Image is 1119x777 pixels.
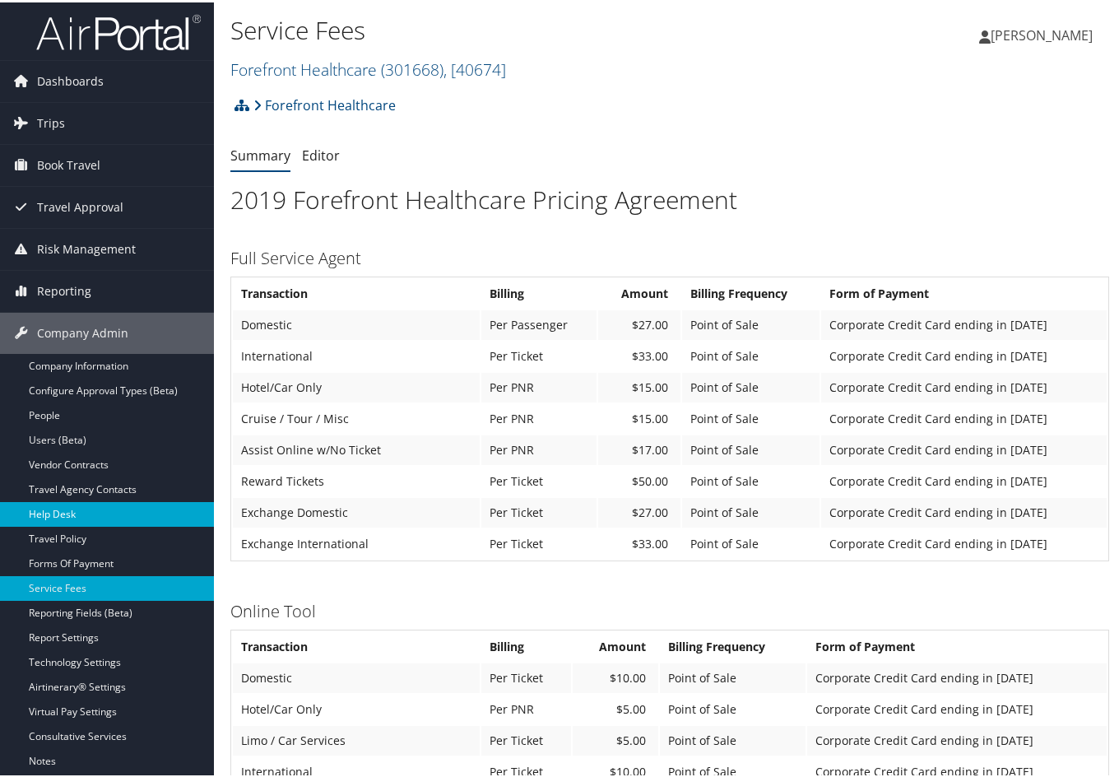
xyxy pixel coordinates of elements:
td: Reward Tickets [233,464,480,494]
th: Form of Payment [807,630,1107,659]
td: Point of Sale [682,339,820,369]
td: Per PNR [481,370,597,400]
td: Point of Sale [682,464,820,494]
td: Point of Sale [682,527,820,556]
td: Per Ticket [481,527,597,556]
a: Summary [230,144,290,162]
span: Risk Management [37,226,136,268]
td: $15.00 [598,402,680,431]
td: $33.00 [598,527,680,556]
span: Reporting [37,268,91,309]
th: Billing Frequency [682,277,820,306]
span: Book Travel [37,142,100,184]
td: Per Ticket [481,723,571,753]
td: $27.00 [598,496,680,525]
a: Forefront Healthcare [253,86,396,119]
th: Billing [481,277,597,306]
td: Corporate Credit Card ending in [DATE] [821,496,1107,525]
td: Corporate Credit Card ending in [DATE] [821,433,1107,463]
span: Travel Approval [37,184,123,226]
td: Assist Online w/No Ticket [233,433,480,463]
td: Corporate Credit Card ending in [DATE] [821,464,1107,494]
td: $15.00 [598,370,680,400]
td: Point of Sale [660,723,805,753]
span: , [ 40674 ] [443,56,506,78]
td: $50.00 [598,464,680,494]
td: Per Ticket [481,339,597,369]
span: Trips [37,100,65,142]
td: $5.00 [573,692,659,722]
td: International [233,339,480,369]
td: Per Ticket [481,464,597,494]
td: Per PNR [481,692,571,722]
td: Per Ticket [481,661,571,691]
td: $17.00 [598,433,680,463]
th: Transaction [233,630,480,659]
th: Amount [573,630,659,659]
td: Corporate Credit Card ending in [DATE] [821,339,1107,369]
td: Limo / Car Services [233,723,480,753]
span: Company Admin [37,310,128,351]
th: Amount [598,277,680,306]
td: Exchange International [233,527,480,556]
td: Point of Sale [682,433,820,463]
td: Cruise / Tour / Misc [233,402,480,431]
th: Transaction [233,277,480,306]
img: airportal-logo.png [36,11,201,49]
td: Point of Sale [682,370,820,400]
a: [PERSON_NAME] [979,8,1109,58]
td: Per PNR [481,433,597,463]
td: $27.00 [598,308,680,337]
td: Corporate Credit Card ending in [DATE] [821,370,1107,400]
td: Per Ticket [481,496,597,525]
h3: Full Service Agent [230,244,1109,268]
h1: Service Fees [230,11,816,45]
td: Point of Sale [660,661,805,691]
td: Point of Sale [682,308,820,337]
td: Hotel/Car Only [233,370,480,400]
td: Hotel/Car Only [233,692,480,722]
td: Corporate Credit Card ending in [DATE] [807,692,1107,722]
span: ( 301668 ) [381,56,443,78]
td: Point of Sale [682,402,820,431]
td: Corporate Credit Card ending in [DATE] [807,723,1107,753]
td: $33.00 [598,339,680,369]
a: Editor [302,144,340,162]
td: Domestic [233,308,480,337]
td: Corporate Credit Card ending in [DATE] [807,661,1107,691]
td: Point of Sale [660,692,805,722]
h3: Online Tool [230,598,1109,621]
td: $10.00 [573,661,659,691]
th: Billing [481,630,571,659]
td: Corporate Credit Card ending in [DATE] [821,402,1107,431]
td: Corporate Credit Card ending in [DATE] [821,527,1107,556]
td: $5.00 [573,723,659,753]
td: Point of Sale [682,496,820,525]
th: Billing Frequency [660,630,805,659]
th: Form of Payment [821,277,1107,306]
td: Per Passenger [481,308,597,337]
span: [PERSON_NAME] [991,24,1093,42]
span: Dashboards [37,58,104,100]
td: Domestic [233,661,480,691]
h1: 2019 Forefront Healthcare Pricing Agreement [230,180,1109,215]
td: Corporate Credit Card ending in [DATE] [821,308,1107,337]
td: Exchange Domestic [233,496,480,525]
a: Forefront Healthcare [230,56,506,78]
td: Per PNR [481,402,597,431]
